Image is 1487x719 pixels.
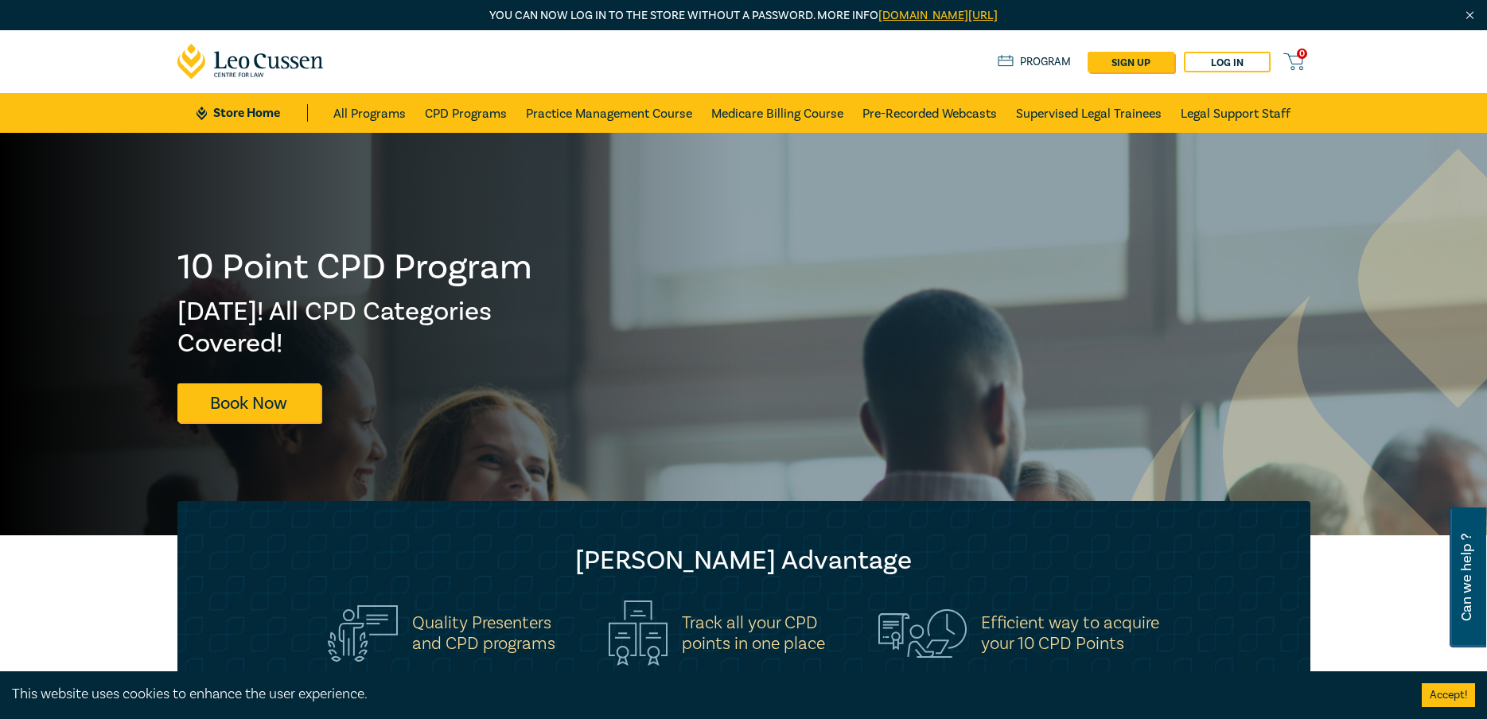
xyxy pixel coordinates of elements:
div: This website uses cookies to enhance the user experience. [12,684,1398,705]
h2: [PERSON_NAME] Advantage [209,545,1279,577]
img: Efficient way to acquire<br>your 10 CPD Points [878,609,967,657]
h2: [DATE]! All CPD Categories Covered! [177,296,534,359]
a: Program [998,53,1072,71]
a: Supervised Legal Trainees [1016,93,1162,133]
a: [DOMAIN_NAME][URL] [878,8,998,23]
span: 0 [1297,49,1307,59]
a: All Programs [333,93,406,133]
a: Medicare Billing Course [711,93,843,133]
span: Can we help ? [1459,517,1474,638]
a: Store Home [197,104,307,122]
a: Pre-Recorded Webcasts [862,93,997,133]
a: Book Now [177,383,321,422]
a: sign up [1088,52,1174,72]
p: You can now log in to the store without a password. More info [177,7,1310,25]
a: Log in [1184,52,1271,72]
a: Legal Support Staff [1181,93,1290,133]
h1: 10 Point CPD Program [177,247,534,288]
a: CPD Programs [425,93,507,133]
img: Close [1463,9,1477,22]
img: Track all your CPD<br>points in one place [609,600,668,666]
h5: Efficient way to acquire your 10 CPD Points [981,612,1159,654]
h5: Track all your CPD points in one place [682,612,825,654]
h5: Quality Presenters and CPD programs [412,612,555,654]
a: Practice Management Course [526,93,692,133]
img: Quality Presenters<br>and CPD programs [328,605,398,662]
button: Accept cookies [1422,683,1475,707]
